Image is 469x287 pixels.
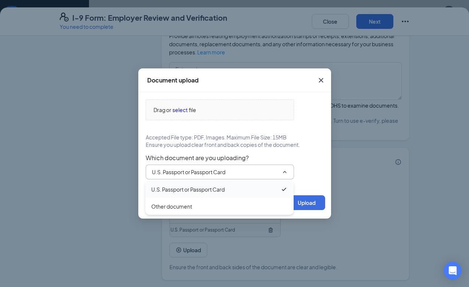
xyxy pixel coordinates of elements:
[146,100,294,120] span: Drag orselectfile
[151,202,192,210] div: Other document
[146,141,300,148] span: Ensure you upload clear front and back copies of the document.
[153,106,171,114] span: Drag or
[151,185,225,193] div: U.S. Passport or Passport Card
[444,262,462,280] div: Open Intercom Messenger
[311,68,331,92] button: Close
[146,154,324,162] span: Which document are you uploading?
[317,76,326,85] svg: Cross
[152,168,279,176] input: Select document type
[147,76,199,84] div: Document upload
[282,169,288,175] svg: ChevronUp
[288,195,325,210] button: Upload
[172,106,188,114] span: select
[189,106,196,114] span: file
[280,186,288,193] svg: Checkmark
[146,134,287,141] span: Accepted File type: PDF, Images. Maximum File Size: 15MB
